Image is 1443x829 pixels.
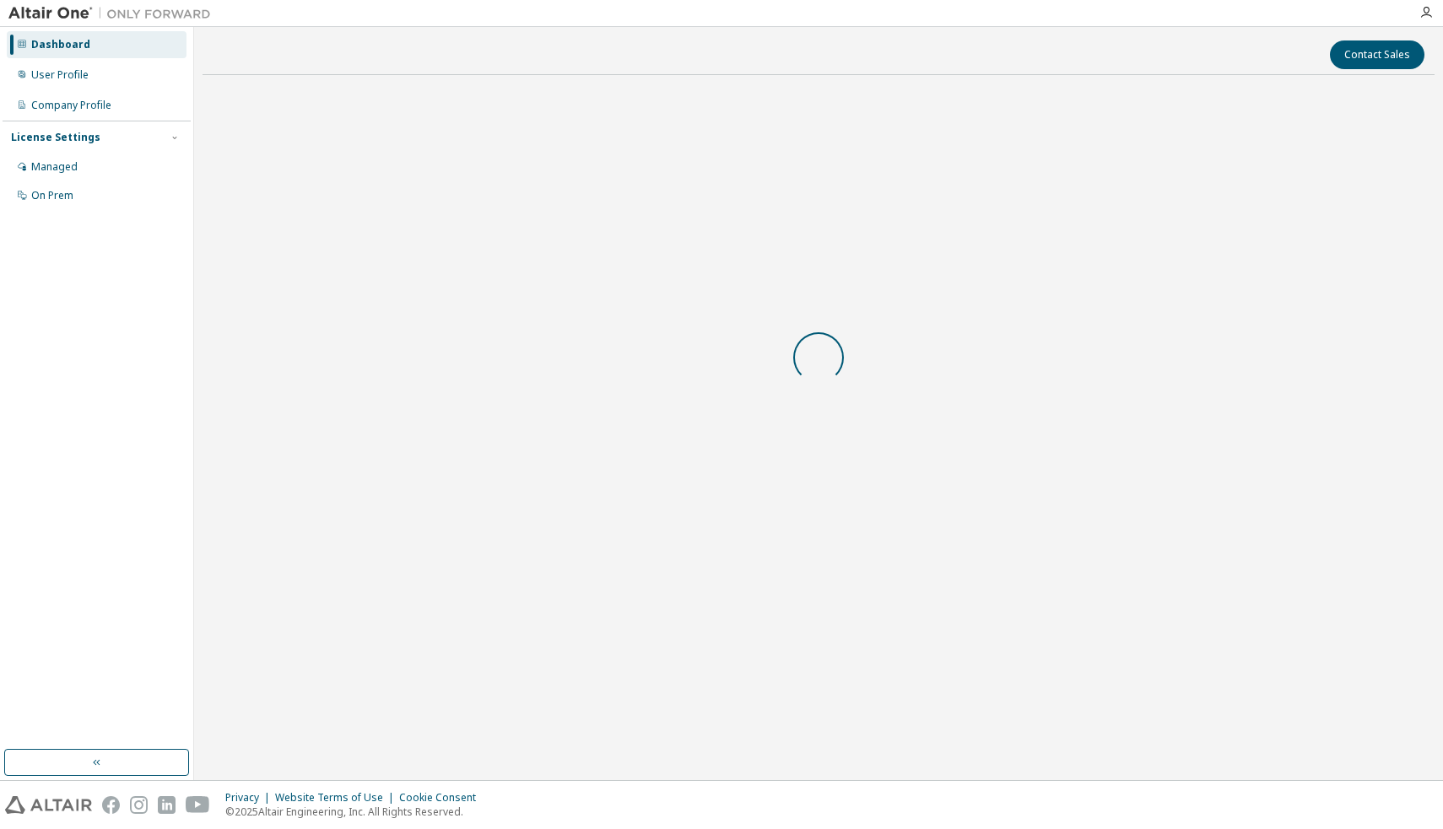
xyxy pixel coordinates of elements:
[186,796,210,814] img: youtube.svg
[31,68,89,82] div: User Profile
[31,99,111,112] div: Company Profile
[225,805,486,819] p: © 2025 Altair Engineering, Inc. All Rights Reserved.
[11,131,100,144] div: License Settings
[31,160,78,174] div: Managed
[102,796,120,814] img: facebook.svg
[399,791,486,805] div: Cookie Consent
[8,5,219,22] img: Altair One
[31,38,90,51] div: Dashboard
[31,189,73,202] div: On Prem
[130,796,148,814] img: instagram.svg
[225,791,275,805] div: Privacy
[1330,40,1424,69] button: Contact Sales
[275,791,399,805] div: Website Terms of Use
[5,796,92,814] img: altair_logo.svg
[158,796,176,814] img: linkedin.svg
